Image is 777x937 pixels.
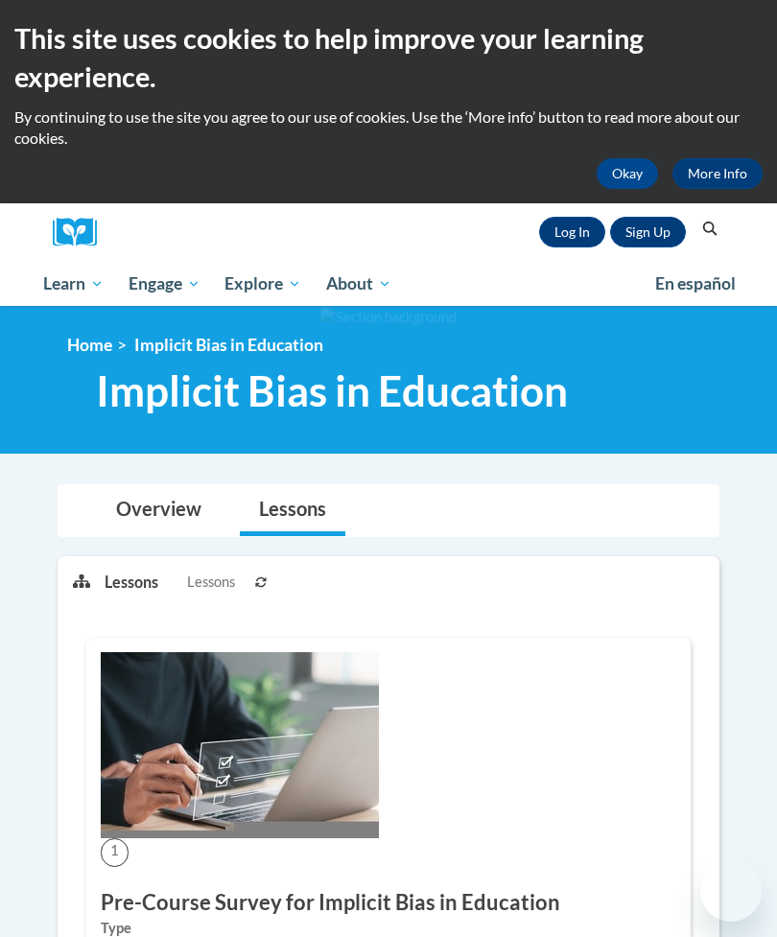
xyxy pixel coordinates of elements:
p: Lessons [105,572,158,593]
h3: Pre-Course Survey for Implicit Bias in Education [101,888,676,918]
span: Lessons [187,572,235,593]
button: Search [695,218,724,241]
a: Cox Campus [53,218,110,247]
span: Engage [129,272,200,295]
button: Okay [597,158,658,189]
img: Course Image [101,652,379,838]
a: About [314,262,404,306]
span: Implicit Bias in Education [96,365,568,416]
a: Overview [97,485,221,536]
img: Logo brand [53,218,110,247]
span: About [326,272,391,295]
span: 1 [101,838,129,866]
span: Implicit Bias in Education [134,335,323,355]
div: Main menu [29,262,748,306]
img: Section background [320,307,457,328]
span: Explore [224,272,301,295]
a: More Info [672,158,763,189]
a: Learn [31,262,116,306]
h2: This site uses cookies to help improve your learning experience. [14,19,763,97]
a: Home [67,335,112,355]
span: Learn [43,272,104,295]
a: Lessons [240,485,345,536]
p: By continuing to use the site you agree to our use of cookies. Use the ‘More info’ button to read... [14,106,763,149]
a: En español [643,264,748,304]
span: En español [655,273,736,293]
iframe: Button to launch messaging window [700,860,762,922]
a: Register [610,217,686,247]
a: Explore [212,262,314,306]
a: Log In [539,217,605,247]
a: Engage [116,262,213,306]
